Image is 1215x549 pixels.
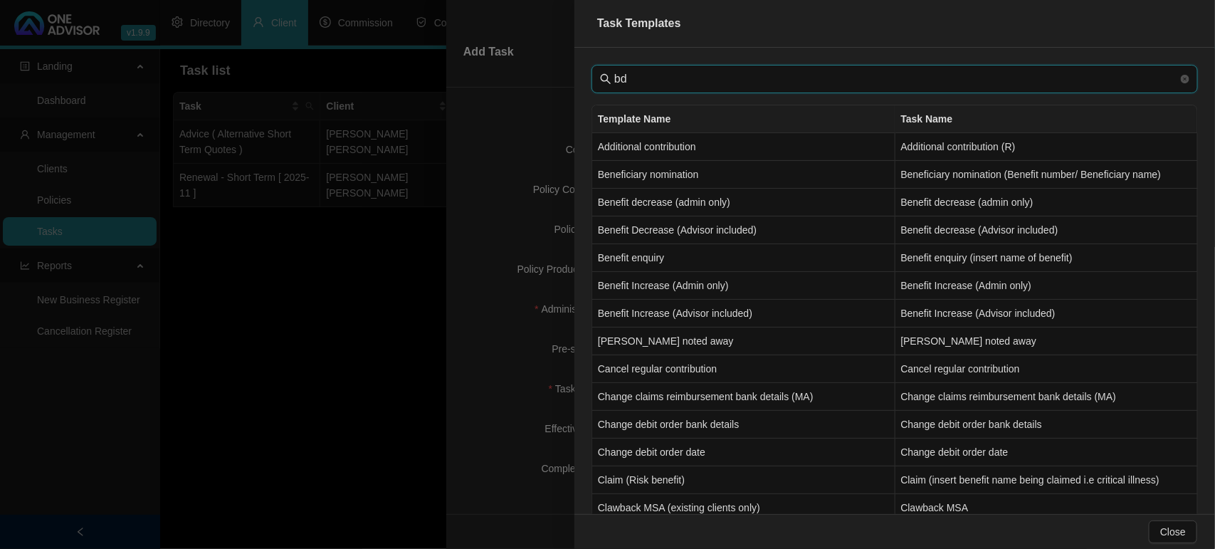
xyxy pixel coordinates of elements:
span: Close [1160,524,1186,540]
td: Change debit order date [895,439,1199,466]
td: Benefit enquiry (insert name of benefit) [895,244,1199,272]
td: Clawback MSA [895,494,1199,522]
td: Benefit decrease (admin only) [895,189,1199,216]
input: Task Template Name [614,70,1178,88]
span: search [600,73,611,85]
td: Cancel regular contribution [895,355,1199,383]
td: Change debit order date [592,439,895,466]
td: Clawback MSA (existing clients only) [592,494,895,522]
td: Beneficiary nomination [592,161,895,189]
td: Benefit decrease (admin only) [592,189,895,216]
td: Benefit Decrease (Advisor included) [592,216,895,244]
td: Benefit Increase (Advisor included) [592,300,895,328]
td: Claim (insert benefit name being claimed i.e critical illness) [895,466,1199,494]
td: Change claims reimbursement bank details (MA) [592,383,895,411]
td: Change debit order bank details [895,411,1199,439]
td: Additional contribution [592,133,895,161]
th: Template Name [592,105,895,133]
td: Additional contribution (R) [895,133,1199,161]
td: [PERSON_NAME] noted away [592,328,895,355]
td: [PERSON_NAME] noted away [895,328,1199,355]
td: Benefit Increase (Admin only) [895,272,1199,300]
span: close-circle [1181,75,1189,83]
th: Task Name [895,105,1199,133]
td: Change claims reimbursement bank details (MA) [895,383,1199,411]
td: Beneficiary nomination (Benefit number/ Beneficiary name) [895,161,1199,189]
td: Claim (Risk benefit) [592,466,895,494]
td: Benefit Increase (Admin only) [592,272,895,300]
span: Task Templates [597,17,681,29]
td: Cancel regular contribution [592,355,895,383]
button: Close [1149,521,1197,543]
td: Benefit Increase (Advisor included) [895,300,1199,328]
td: Benefit enquiry [592,244,895,272]
span: close-circle [1181,73,1189,85]
td: Change debit order bank details [592,411,895,439]
td: Benefit decrease (Advisor included) [895,216,1199,244]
